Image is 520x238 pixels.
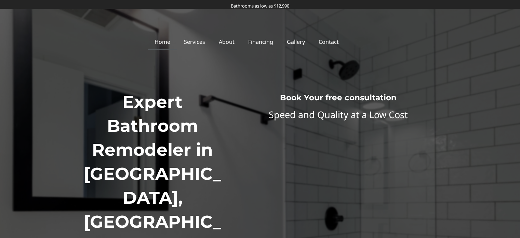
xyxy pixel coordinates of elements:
[269,108,408,121] span: Speed and Quality at a Low Cost
[241,34,280,50] a: Financing
[148,34,177,50] a: Home
[177,34,212,50] a: Services
[226,96,451,148] iframe: Website Form
[235,93,441,103] h3: Book Your free consultation
[280,34,312,50] a: Gallery
[312,34,346,50] a: Contact
[212,34,241,50] a: About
